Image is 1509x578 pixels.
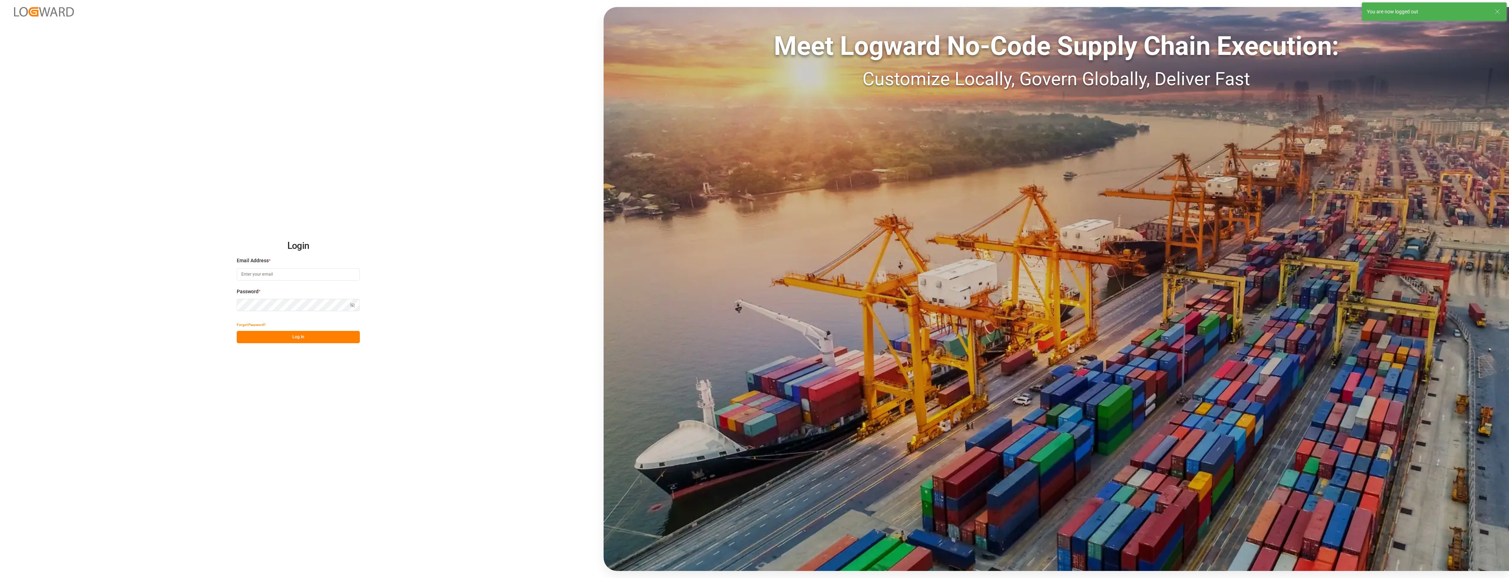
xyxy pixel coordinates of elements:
div: Customize Locally, Govern Globally, Deliver Fast [604,65,1509,93]
button: Forgot Password? [237,319,266,331]
button: Log In [237,331,360,343]
img: Logward_new_orange.png [14,7,74,17]
div: Meet Logward No-Code Supply Chain Execution: [604,26,1509,65]
span: Email Address [237,257,269,264]
div: You are now logged out [1367,8,1488,15]
input: Enter your email [237,268,360,281]
h2: Login [237,235,360,257]
span: Password [237,288,259,295]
